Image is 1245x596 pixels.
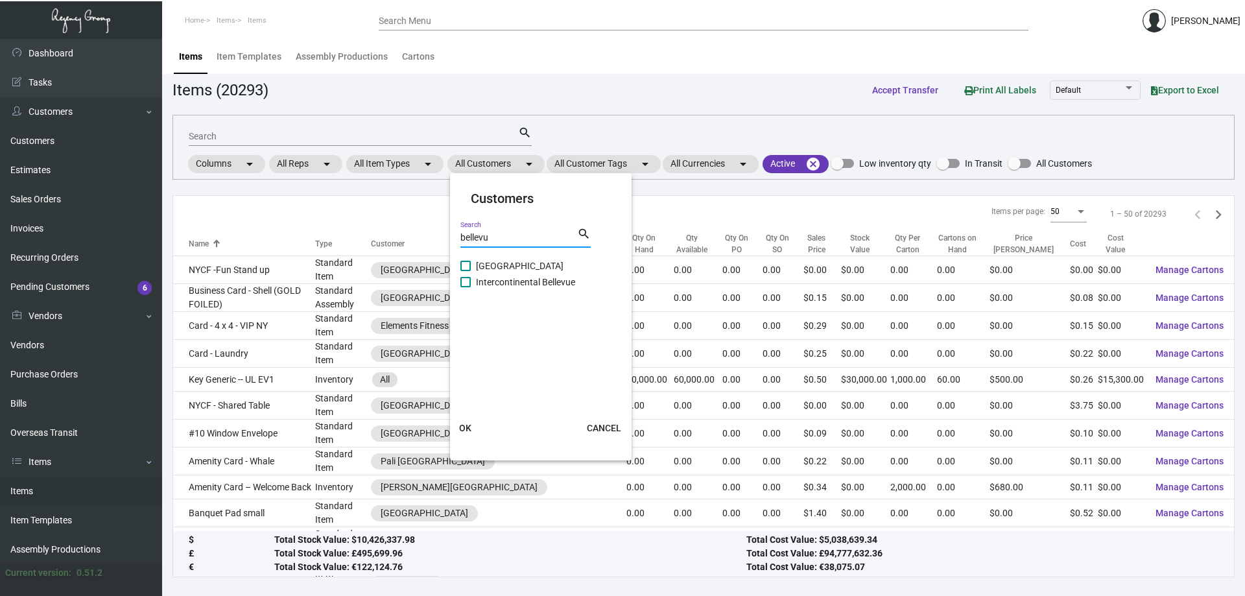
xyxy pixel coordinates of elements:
[576,416,632,440] button: CANCEL
[5,566,71,580] div: Current version:
[459,423,471,433] span: OK
[577,226,591,242] mat-icon: search
[471,189,611,208] mat-card-title: Customers
[476,274,575,290] span: Intercontinental Bellevue
[587,423,621,433] span: CANCEL
[476,258,563,274] span: [GEOGRAPHIC_DATA]
[77,566,102,580] div: 0.51.2
[445,416,486,440] button: OK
